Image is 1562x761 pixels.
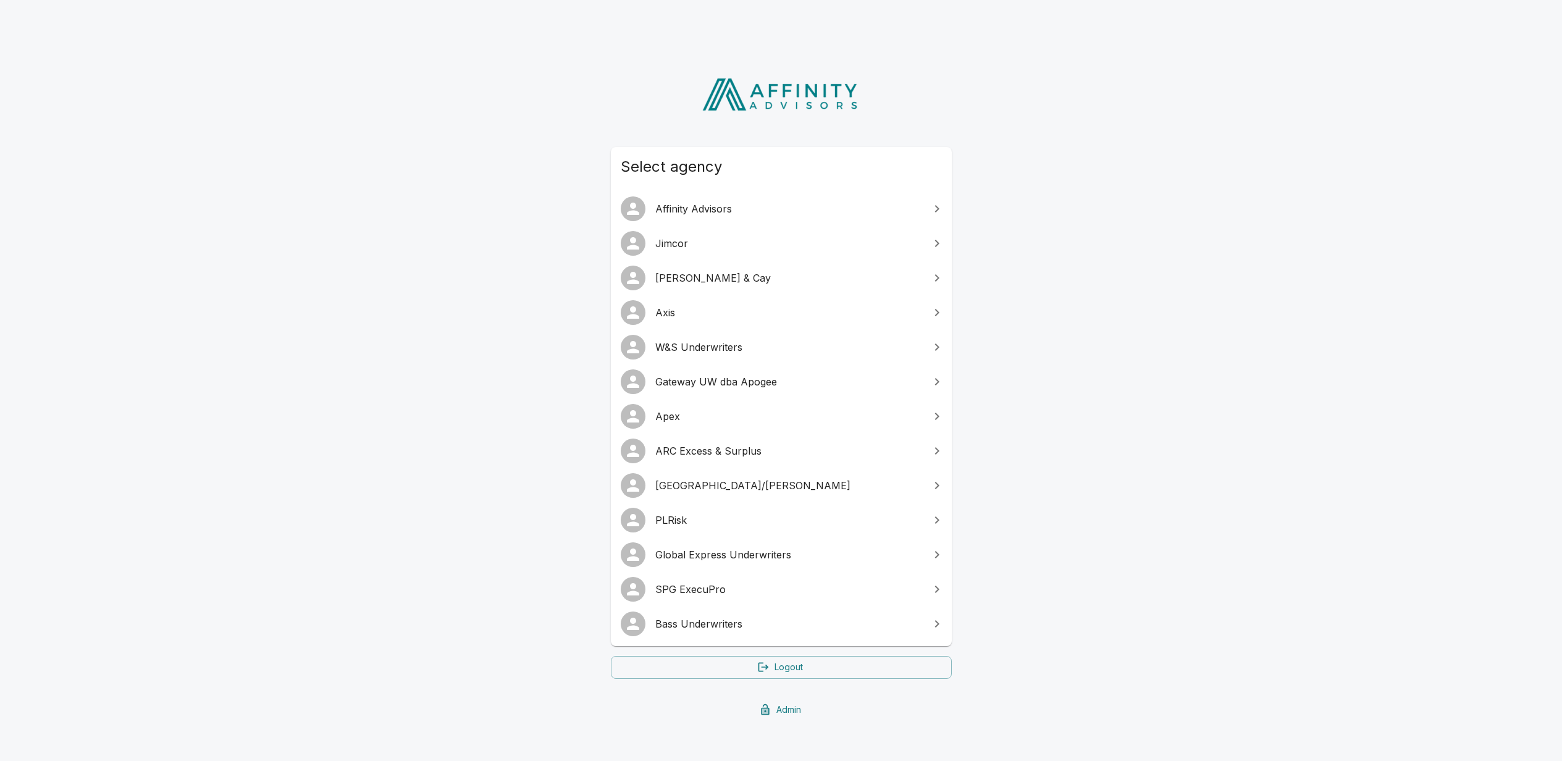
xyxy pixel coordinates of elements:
a: SPG ExecuPro [611,572,952,607]
a: Apex [611,399,952,434]
a: Admin [611,699,952,721]
a: Logout [611,656,952,679]
span: Affinity Advisors [655,201,922,216]
span: [GEOGRAPHIC_DATA]/[PERSON_NAME] [655,478,922,493]
span: SPG ExecuPro [655,582,922,597]
a: [PERSON_NAME] & Cay [611,261,952,295]
span: Global Express Underwriters [655,547,922,562]
a: PLRisk [611,503,952,537]
span: ARC Excess & Surplus [655,444,922,458]
a: [GEOGRAPHIC_DATA]/[PERSON_NAME] [611,468,952,503]
a: Global Express Underwriters [611,537,952,572]
a: Bass Underwriters [611,607,952,641]
span: W&S Underwriters [655,340,922,355]
img: Affinity Advisors Logo [692,74,870,115]
span: [PERSON_NAME] & Cay [655,271,922,285]
a: W&S Underwriters [611,330,952,364]
a: Affinity Advisors [611,191,952,226]
span: Jimcor [655,236,922,251]
a: ARC Excess & Surplus [611,434,952,468]
a: Axis [611,295,952,330]
span: Gateway UW dba Apogee [655,374,922,389]
span: Select agency [621,157,942,177]
span: Apex [655,409,922,424]
span: Bass Underwriters [655,616,922,631]
a: Jimcor [611,226,952,261]
span: PLRisk [655,513,922,528]
span: Axis [655,305,922,320]
a: Gateway UW dba Apogee [611,364,952,399]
